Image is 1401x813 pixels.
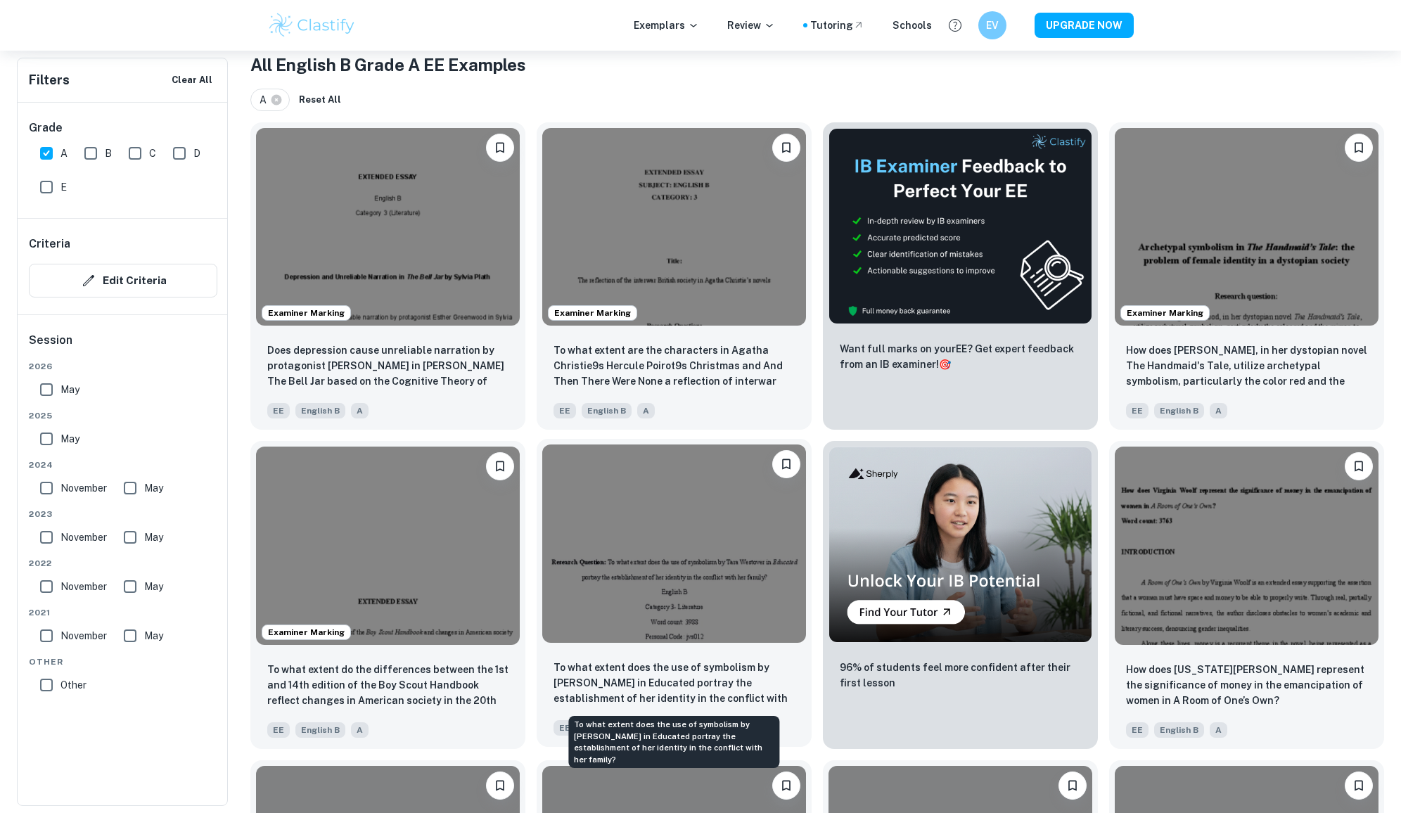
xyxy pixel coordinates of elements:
span: May [144,579,163,594]
span: English B [295,722,345,738]
h6: Session [29,332,217,360]
button: Bookmark [486,134,514,162]
div: To what extent does the use of symbolism by [PERSON_NAME] in Educated portray the establishment o... [568,716,779,768]
img: Thumbnail [829,128,1092,324]
span: A [637,403,655,418]
img: English B EE example thumbnail: To what extent do the differences betwee [256,447,520,644]
span: A [60,146,68,161]
span: E [60,179,67,195]
span: C [149,146,156,161]
button: Clear All [168,70,216,91]
span: English B [582,403,632,418]
img: English B EE example thumbnail: How does Virginia Woolf represent the si [1115,447,1378,644]
span: A [1210,722,1227,738]
span: B [105,146,112,161]
span: November [60,530,107,545]
button: Bookmark [772,450,800,478]
a: Thumbnail96% of students feel more confident after their first lesson [823,441,1098,748]
a: Schools [893,18,932,33]
button: Bookmark [1058,772,1087,800]
h6: EV [985,18,1001,33]
p: Review [727,18,775,33]
span: November [60,628,107,644]
a: ThumbnailWant full marks on yourEE? Get expert feedback from an IB examiner! [823,122,1098,430]
span: EE [1126,722,1149,738]
span: May [60,382,79,397]
span: 2021 [29,606,217,619]
span: Examiner Marking [549,307,636,319]
span: November [60,480,107,496]
span: 2024 [29,459,217,471]
p: To what extent do the differences between the 1st and 14th edition of the Boy Scout Handbook refl... [267,662,508,710]
img: Clastify logo [267,11,357,39]
button: Bookmark [1345,772,1373,800]
p: 96% of students feel more confident after their first lesson [840,660,1081,691]
span: 2025 [29,409,217,422]
a: BookmarkHow does Virginia Woolf represent the significance of money in the emancipation of women ... [1109,441,1384,748]
span: A [351,403,369,418]
button: Help and Feedback [943,13,967,37]
div: A [250,89,290,111]
span: EE [1126,403,1149,418]
span: Other [60,677,87,693]
span: English B [295,403,345,418]
button: UPGRADE NOW [1035,13,1134,38]
span: May [144,480,163,496]
p: Want full marks on your EE ? Get expert feedback from an IB examiner! [840,341,1081,372]
a: Tutoring [810,18,864,33]
span: Examiner Marking [262,626,350,639]
span: May [144,628,163,644]
span: D [193,146,200,161]
button: Bookmark [486,452,514,480]
span: EE [267,722,290,738]
span: EE [267,403,290,418]
button: Bookmark [772,134,800,162]
button: EV [978,11,1006,39]
p: How does Virginia Woolf represent the significance of money in the emancipation of women in A Roo... [1126,662,1367,708]
img: English B EE example thumbnail: Does depression cause unreliable narrati [256,128,520,326]
p: To what extent does the use of symbolism by Tara Westover in Educated portray the establishment o... [554,660,795,708]
span: Examiner Marking [1121,307,1209,319]
button: Bookmark [1345,134,1373,162]
h6: Grade [29,120,217,136]
a: Examiner MarkingBookmarkTo what extent are the characters in Agatha Christie9s Hercule Poirot9s C... [537,122,812,430]
span: May [60,431,79,447]
button: Bookmark [772,772,800,800]
button: Edit Criteria [29,264,217,297]
span: 🎯 [939,359,951,370]
p: How does Margaret Atwood, in her dystopian novel The Handmaid's Tale, utilize archetypal symbolis... [1126,343,1367,390]
span: A [260,92,273,108]
a: Examiner MarkingBookmarkHow does Margaret Atwood, in her dystopian novel The Handmaid's Tale, uti... [1109,122,1384,430]
a: Examiner MarkingBookmarkTo what extent do the differences between the 1st and 14th edition of the... [250,441,525,748]
span: Examiner Marking [262,307,350,319]
span: English B [1154,722,1204,738]
a: BookmarkTo what extent does the use of symbolism by Tara Westover in Educated portray the establi... [537,441,812,748]
a: Examiner MarkingBookmarkDoes depression cause unreliable narration by protagonist Esther Greenwoo... [250,122,525,430]
h6: Criteria [29,236,70,252]
h6: Filters [29,70,70,90]
img: English B EE example thumbnail: To what extent does the use of symbolism [542,444,806,642]
span: EE [554,720,576,736]
span: 2026 [29,360,217,373]
p: Does depression cause unreliable narration by protagonist Esther Greenwood in Sylvia Plath’s The ... [267,343,508,390]
button: Bookmark [486,772,514,800]
span: November [60,579,107,594]
img: English B EE example thumbnail: How does Margaret Atwood, in her dystopi [1115,128,1378,326]
h1: All English B Grade A EE Examples [250,52,1384,77]
span: A [1210,403,1227,418]
button: Reset All [295,89,345,110]
span: May [144,530,163,545]
span: 2022 [29,557,217,570]
span: English B [1154,403,1204,418]
button: Bookmark [1345,452,1373,480]
img: English B EE example thumbnail: To what extent are the characters in Aga [542,128,806,326]
span: EE [554,403,576,418]
span: A [351,722,369,738]
span: Other [29,655,217,668]
span: 2023 [29,508,217,520]
p: Exemplars [634,18,699,33]
img: Thumbnail [829,447,1092,643]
